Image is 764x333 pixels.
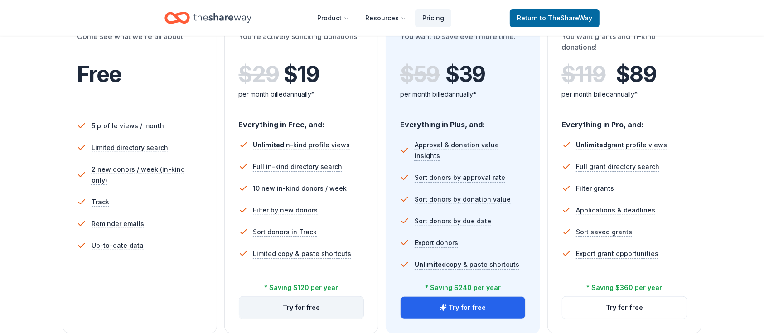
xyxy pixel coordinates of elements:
[415,216,491,227] span: Sort donors by due date
[239,297,364,319] button: Try for free
[77,31,203,56] div: Come see what we're all about.
[445,62,485,87] span: $ 39
[576,227,633,237] span: Sort saved grants
[77,61,121,87] span: Free
[586,282,662,293] div: * Saving $360 per year
[92,164,203,186] span: 2 new donors / week (in-kind only)
[576,161,660,172] span: Full grant directory search
[253,205,318,216] span: Filter by new donors
[239,31,364,56] div: You're actively soliciting donations.
[92,240,144,251] span: Up-to-date data
[164,7,251,29] a: Home
[576,141,667,149] span: grant profile views
[253,248,352,259] span: Limited copy & paste shortcuts
[358,9,413,27] button: Resources
[400,31,526,56] div: You want to save even more time.
[92,197,109,208] span: Track
[415,9,451,27] a: Pricing
[92,121,164,131] span: 5 profile views / month
[562,111,687,130] div: Everything in Pro, and:
[310,7,451,29] nav: Main
[253,183,347,194] span: 10 new in-kind donors / week
[92,218,144,229] span: Reminder emails
[253,161,343,172] span: Full in-kind directory search
[576,205,656,216] span: Applications & deadlines
[562,297,687,319] button: Try for free
[510,9,600,27] a: Returnto TheShareWay
[284,62,319,87] span: $ 19
[415,194,511,205] span: Sort donors by donation value
[425,282,501,293] div: * Saving $240 per year
[562,31,687,56] div: You want grants and in-kind donations!
[239,111,364,130] div: Everything in Free, and:
[562,89,687,100] div: per month billed annually*
[400,89,526,100] div: per month billed annually*
[415,237,458,248] span: Export donors
[576,183,614,194] span: Filter grants
[415,261,519,268] span: copy & paste shortcuts
[415,172,505,183] span: Sort donors by approval rate
[264,282,338,293] div: * Saving $120 per year
[310,9,356,27] button: Product
[415,261,446,268] span: Unlimited
[400,111,526,130] div: Everything in Plus, and:
[253,227,317,237] span: Sort donors in Track
[401,297,525,319] button: Try for free
[239,89,364,100] div: per month billed annually*
[517,13,592,24] span: Return
[253,141,350,149] span: in-kind profile views
[616,62,657,87] span: $ 89
[92,142,168,153] span: Limited directory search
[540,14,592,22] span: to TheShareWay
[576,248,659,259] span: Export grant opportunities
[253,141,285,149] span: Unlimited
[415,140,526,161] span: Approval & donation value insights
[576,141,608,149] span: Unlimited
